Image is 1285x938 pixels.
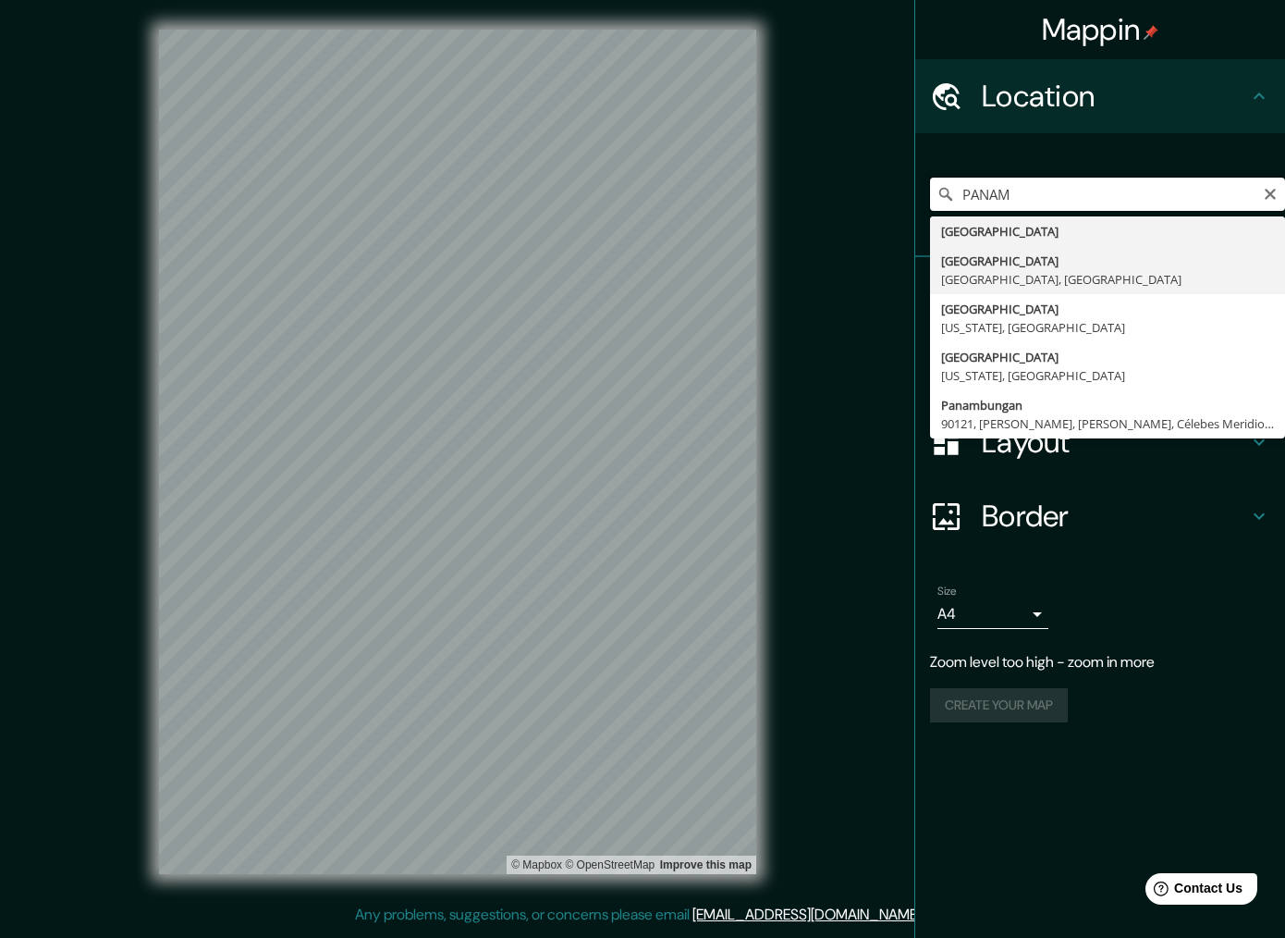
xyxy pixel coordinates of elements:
[941,318,1274,337] div: [US_STATE], [GEOGRAPHIC_DATA]
[660,858,752,871] a: Map feedback
[692,905,921,924] a: [EMAIL_ADDRESS][DOMAIN_NAME]
[1120,866,1265,918] iframe: Help widget launcher
[982,424,1248,461] h4: Layout
[915,257,1285,331] div: Pins
[982,498,1248,535] h4: Border
[915,59,1285,133] div: Location
[941,222,1274,241] div: [GEOGRAPHIC_DATA]
[982,78,1248,115] h4: Location
[941,348,1274,366] div: [GEOGRAPHIC_DATA]
[915,479,1285,553] div: Border
[941,270,1274,289] div: [GEOGRAPHIC_DATA], [GEOGRAPHIC_DATA]
[511,858,562,871] a: Mapbox
[930,651,1270,673] p: Zoom level too high - zoom in more
[159,30,756,874] canvas: Map
[941,300,1274,318] div: [GEOGRAPHIC_DATA]
[1263,184,1278,202] button: Clear
[565,858,655,871] a: OpenStreetMap
[941,396,1274,414] div: Panambungan
[930,178,1285,211] input: Pick your city or area
[937,584,957,599] label: Size
[937,599,1048,629] div: A4
[941,366,1274,385] div: [US_STATE], [GEOGRAPHIC_DATA]
[941,252,1274,270] div: [GEOGRAPHIC_DATA]
[1144,25,1158,40] img: pin-icon.png
[915,405,1285,479] div: Layout
[355,904,924,926] p: Any problems, suggestions, or concerns please email .
[1042,11,1159,48] h4: Mappin
[941,414,1274,433] div: 90121, [PERSON_NAME], [PERSON_NAME], Célebes Meridional, [GEOGRAPHIC_DATA]
[915,331,1285,405] div: Style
